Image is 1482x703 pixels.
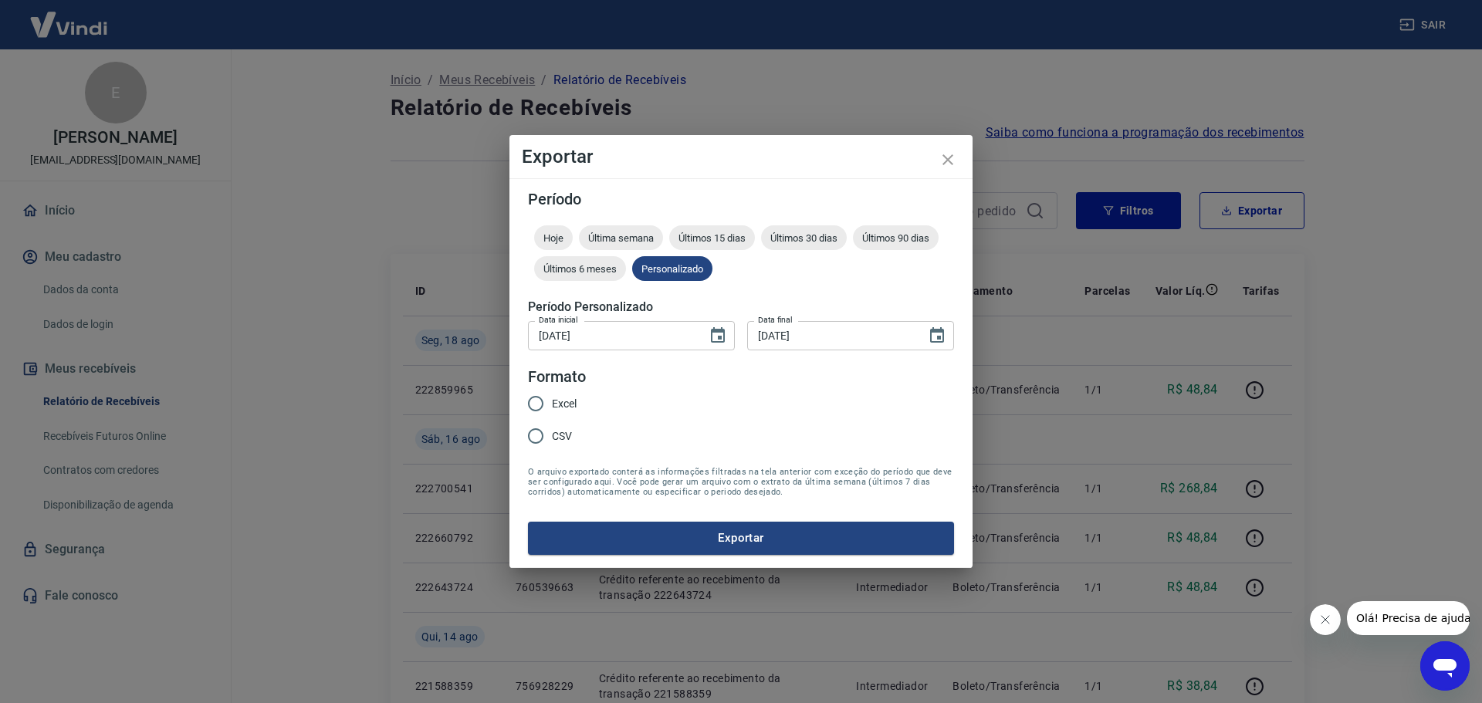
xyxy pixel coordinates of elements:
[528,321,696,350] input: DD/MM/YYYY
[534,232,573,244] span: Hoje
[528,191,954,207] h5: Período
[853,225,939,250] div: Últimos 90 dias
[579,225,663,250] div: Última semana
[522,147,960,166] h4: Exportar
[702,320,733,351] button: Choose date, selected date is 31 de jul de 2025
[534,256,626,281] div: Últimos 6 meses
[552,396,577,412] span: Excel
[528,366,586,388] legend: Formato
[632,263,712,275] span: Personalizado
[539,314,578,326] label: Data inicial
[534,263,626,275] span: Últimos 6 meses
[761,232,847,244] span: Últimos 30 dias
[1420,641,1470,691] iframe: Botão para abrir a janela de mensagens
[9,11,130,23] span: Olá! Precisa de ajuda?
[758,314,793,326] label: Data final
[922,320,952,351] button: Choose date, selected date is 21 de ago de 2025
[632,256,712,281] div: Personalizado
[1347,601,1470,635] iframe: Mensagem da empresa
[528,467,954,497] span: O arquivo exportado conterá as informações filtradas na tela anterior com exceção do período que ...
[528,299,954,315] h5: Período Personalizado
[528,522,954,554] button: Exportar
[579,232,663,244] span: Última semana
[669,225,755,250] div: Últimos 15 dias
[929,141,966,178] button: close
[761,225,847,250] div: Últimos 30 dias
[747,321,915,350] input: DD/MM/YYYY
[552,428,572,444] span: CSV
[534,225,573,250] div: Hoje
[669,232,755,244] span: Últimos 15 dias
[853,232,939,244] span: Últimos 90 dias
[1310,604,1341,635] iframe: Fechar mensagem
